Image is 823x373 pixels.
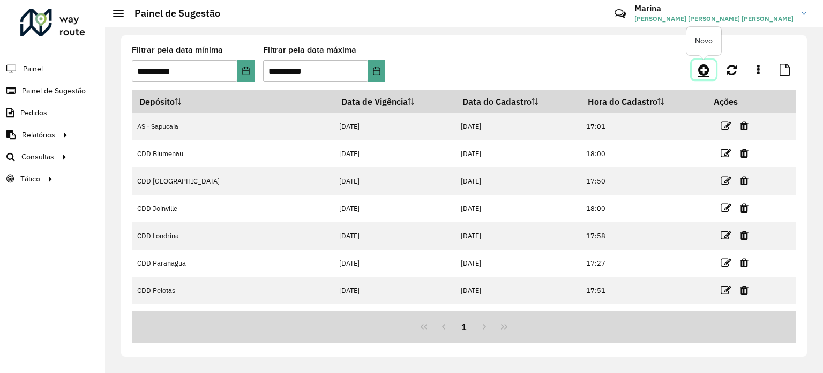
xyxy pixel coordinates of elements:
td: 17:01 [581,113,707,140]
td: [DATE] [334,140,455,167]
td: CDD Joinville [132,195,334,222]
a: Editar [721,173,731,188]
td: 17:58 [581,222,707,250]
span: Tático [20,173,40,185]
td: [DATE] [334,167,455,195]
td: [DATE] [334,304,455,332]
a: Excluir [740,310,749,325]
td: CDD Blumenau [132,140,334,167]
a: Excluir [740,173,749,188]
span: Consultas [21,151,54,163]
a: Editar [721,255,731,270]
span: [PERSON_NAME] [PERSON_NAME] [PERSON_NAME] [634,14,794,24]
td: [DATE] [455,140,581,167]
h3: Marina [634,3,794,13]
td: [DATE] [455,250,581,277]
a: Excluir [740,119,749,133]
div: Novo [686,27,721,55]
td: [DATE] [334,195,455,222]
span: Painel de Sugestão [22,85,86,97]
a: Editar [721,283,731,297]
td: 17:50 [581,167,707,195]
th: Data do Cadastro [455,90,581,113]
a: Editar [721,201,731,215]
td: CDD [GEOGRAPHIC_DATA] [132,167,334,195]
h2: Painel de Sugestão [124,8,220,19]
td: [DATE] [334,277,455,304]
a: Editar [721,228,731,243]
th: Data de Vigência [334,90,455,113]
label: Filtrar pela data mínima [132,43,223,56]
td: CDD Londrina [132,222,334,250]
a: Editar [721,146,731,160]
button: 1 [454,317,474,337]
td: 17:27 [581,250,707,277]
a: Editar [721,310,731,325]
td: CDD Pelotas [132,277,334,304]
td: 18:00 [581,195,707,222]
th: Ações [707,90,771,113]
button: Choose Date [237,60,255,82]
td: [DATE] [334,222,455,250]
th: Hora do Cadastro [581,90,707,113]
td: 17:51 [581,277,707,304]
span: Relatórios [22,129,55,141]
td: CDD [GEOGRAPHIC_DATA] [132,304,334,332]
td: [DATE] [455,195,581,222]
td: AS - Sapucaia [132,113,334,140]
td: [DATE] [455,113,581,140]
td: 17:48 [581,304,707,332]
td: [DATE] [455,277,581,304]
a: Excluir [740,255,749,270]
td: [DATE] [334,113,455,140]
td: 18:00 [581,140,707,167]
td: CDD Paranagua [132,250,334,277]
span: Painel [23,63,43,75]
td: [DATE] [455,222,581,250]
span: Pedidos [20,107,47,119]
td: [DATE] [334,250,455,277]
a: Excluir [740,228,749,243]
button: Choose Date [368,60,385,82]
th: Depósito [132,90,334,113]
a: Contato Rápido [609,2,632,25]
a: Excluir [740,146,749,160]
td: [DATE] [455,167,581,195]
a: Excluir [740,201,749,215]
a: Excluir [740,283,749,297]
label: Filtrar pela data máxima [263,43,356,56]
a: Editar [721,119,731,133]
td: [DATE] [455,304,581,332]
